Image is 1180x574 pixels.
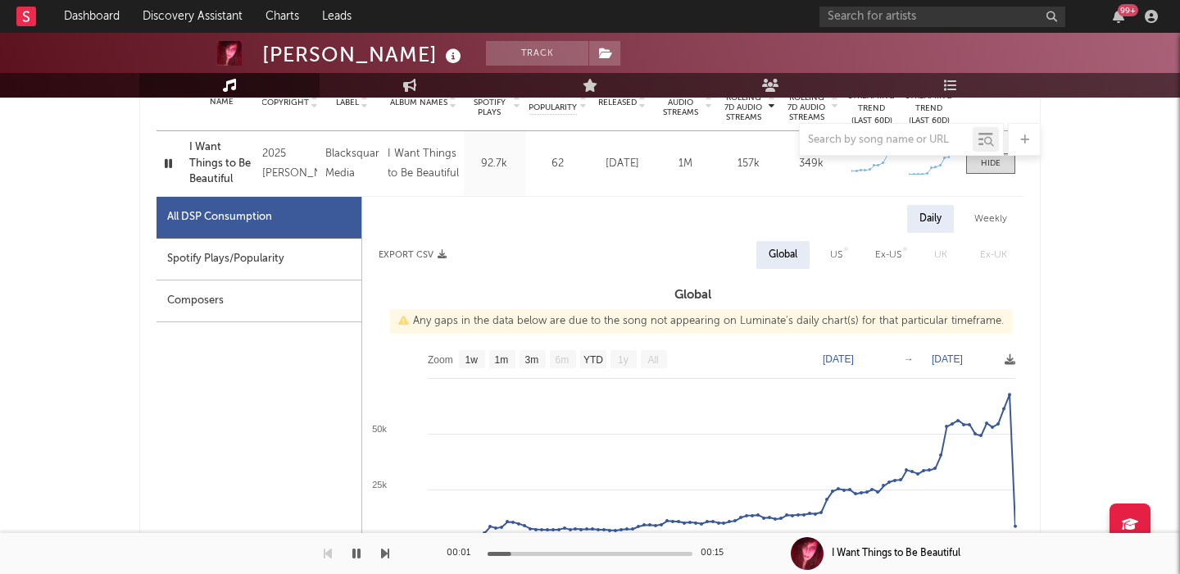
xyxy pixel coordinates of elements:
div: 157k [721,156,776,172]
div: 1M [658,156,713,172]
div: Name [189,96,254,108]
div: Blacksquares Media [325,144,379,184]
div: Ex-US [875,245,901,265]
text: [DATE] [823,353,854,365]
span: US Rolling 7D Audio Streams [721,83,766,122]
text: Zoom [428,354,453,366]
text: 25k [372,480,387,490]
text: 1w [465,354,479,366]
text: [DATE] [932,353,963,365]
text: 50k [372,424,387,434]
h3: Global [362,285,1023,305]
span: Spotify Popularity [529,89,577,114]
button: Export CSV [379,250,447,260]
div: US [830,245,842,265]
div: 2025 [PERSON_NAME] [262,144,316,184]
div: 00:15 [701,544,733,563]
button: Track [486,41,588,66]
div: Weekly [962,205,1019,233]
button: 99+ [1113,10,1124,23]
span: Label [336,98,359,107]
div: All DSP Consumption [167,207,272,227]
text: All [647,354,658,366]
text: 1m [495,354,509,366]
input: Search by song name or URL [800,134,973,147]
span: Released [598,98,637,107]
text: 6m [556,354,570,366]
div: Spotify Plays/Popularity [157,239,361,280]
div: Global [769,245,797,265]
div: 00:01 [447,544,479,563]
div: 62 [529,156,587,172]
div: I Want Things to Be Beautiful [832,546,960,561]
span: Global Rolling 7D Audio Streams [784,83,829,122]
span: Last Day Spotify Plays [468,88,511,117]
text: YTD [583,354,603,366]
div: 92.7k [468,156,521,172]
text: 3m [525,354,539,366]
div: [DATE] [595,156,650,172]
div: Composers [157,280,361,322]
div: [PERSON_NAME] [262,41,465,68]
div: 99 + [1118,4,1138,16]
div: Daily [907,205,954,233]
div: I Want Things to Be Beautiful [388,144,460,184]
a: I Want Things to Be Beautiful [189,139,254,188]
div: US Streaming Trend (Last 60D) [905,78,954,127]
span: Album Names [390,98,447,107]
text: 1y [618,354,629,366]
span: US ATD Audio Streams [658,88,703,117]
span: Copyright [261,98,309,107]
div: Any gaps in the data below are due to the song not appearing on Luminate's daily chart(s) for tha... [390,309,1012,334]
div: All DSP Consumption [157,197,361,239]
input: Search for artists [819,7,1065,27]
div: Global Streaming Trend (Last 60D) [847,78,896,127]
div: 349k [784,156,839,172]
text: → [904,353,914,365]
